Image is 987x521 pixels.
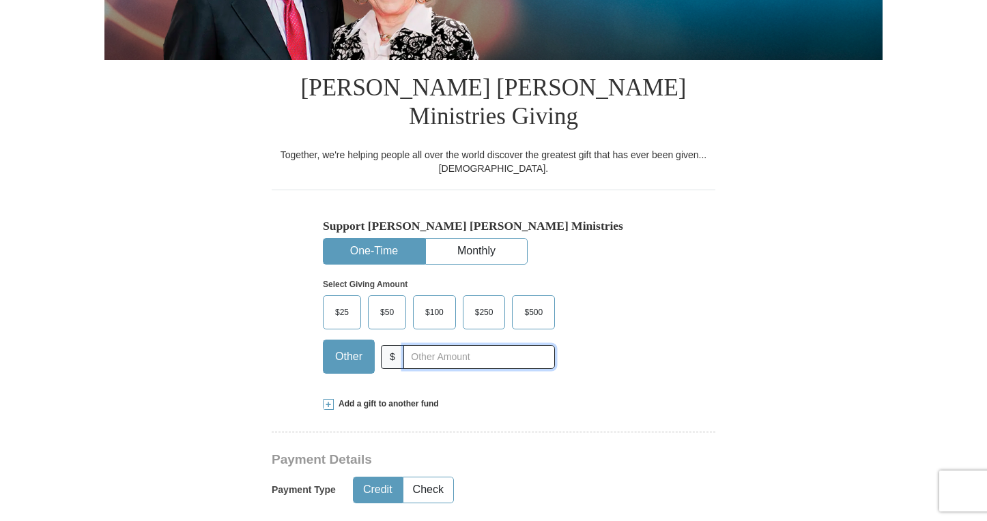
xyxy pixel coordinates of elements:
span: $50 [373,302,401,323]
span: $100 [418,302,450,323]
div: Together, we're helping people all over the world discover the greatest gift that has ever been g... [272,148,715,175]
button: Check [403,477,453,503]
span: $500 [517,302,549,323]
h3: Payment Details [272,452,620,468]
span: Other [328,346,369,367]
input: Other Amount [403,345,555,369]
button: Monthly [426,239,527,264]
strong: Select Giving Amount [323,280,407,289]
span: $25 [328,302,356,323]
span: Add a gift to another fund [334,398,439,410]
span: $250 [468,302,500,323]
h5: Payment Type [272,484,336,496]
h1: [PERSON_NAME] [PERSON_NAME] Ministries Giving [272,60,715,148]
button: One-Time [324,239,425,264]
button: Credit [354,477,402,503]
h5: Support [PERSON_NAME] [PERSON_NAME] Ministries [323,219,664,233]
span: $ [381,345,404,369]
